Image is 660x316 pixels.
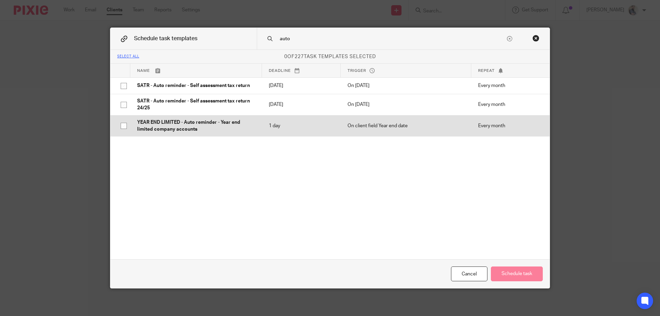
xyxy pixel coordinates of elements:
input: Search task templates... [279,35,506,43]
span: 0 [284,54,287,59]
p: 1 day [269,122,333,129]
div: Select all [117,55,139,59]
div: Cancel [451,266,487,281]
p: SATR - Auto reminder - Self assessment tax return 24/25 [137,98,255,112]
p: SATR - Auto reminder - Self assessment tax return [137,82,255,89]
p: YEAR END LIMITED - Auto reminder - Year end limited company accounts [137,119,255,133]
span: Schedule task templates [134,36,197,41]
span: Name [137,69,150,73]
p: On [DATE] [348,82,464,89]
p: On client field Year end date [348,122,464,129]
p: [DATE] [269,82,333,89]
p: On [DATE] [348,101,464,108]
p: [DATE] [269,101,333,108]
p: Every month [478,82,539,89]
p: Every month [478,101,539,108]
p: Repeat [478,68,539,74]
button: Schedule task [491,266,543,281]
div: Close this dialog window [532,35,539,42]
span: 227 [295,54,304,59]
p: Trigger [348,68,464,74]
p: Every month [478,122,539,129]
p: Deadline [269,68,333,74]
p: of task templates selected [110,53,550,60]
